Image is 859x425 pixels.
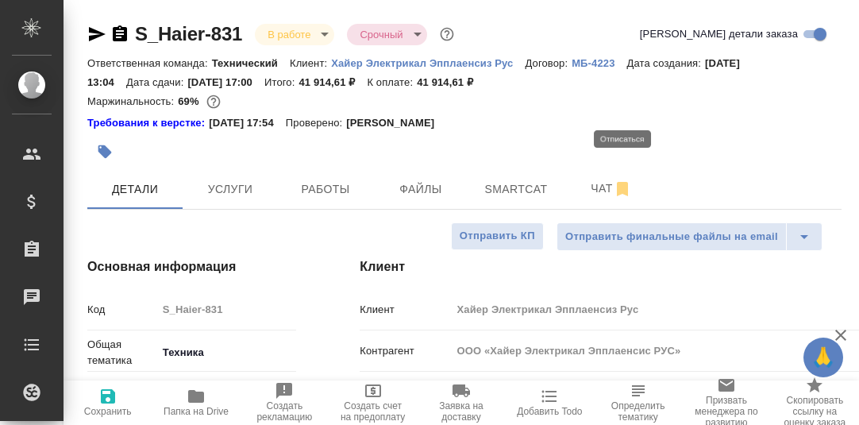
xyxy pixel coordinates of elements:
[87,57,212,69] p: Ответственная команда:
[87,115,209,131] a: Требования к верстке:
[126,76,187,88] p: Дата сдачи:
[209,115,286,131] p: [DATE] 17:54
[682,381,770,425] button: Призвать менеджера по развитию
[287,180,364,199] span: Работы
[87,337,157,369] p: Общая тематика
[355,28,407,41] button: Срочный
[178,95,202,107] p: 69%
[627,57,705,69] p: Дата создания:
[810,341,837,374] span: 🙏
[451,222,544,250] button: Отправить КП
[299,76,367,88] p: 41 914,61 ₽
[506,381,594,425] button: Добавить Todo
[572,56,626,69] a: МБ-4223
[87,302,157,318] p: Код
[263,28,315,41] button: В работе
[331,57,525,69] p: Хайер Электрикал Эпплаенсиз Рус
[212,57,290,69] p: Технический
[460,227,535,245] span: Отправить КП
[383,180,459,199] span: Файлы
[360,302,451,318] p: Клиент
[525,57,572,69] p: Договор:
[346,115,446,131] p: [PERSON_NAME]
[478,180,554,199] span: Smartcat
[426,400,495,423] span: Заявка на доставку
[157,339,301,366] div: Техника
[573,179,649,199] span: Чат
[157,298,297,321] input: Пустое поле
[250,400,319,423] span: Создать рекламацию
[187,76,264,88] p: [DATE] 17:00
[255,24,334,45] div: В работе
[417,381,505,425] button: Заявка на доставку
[110,25,129,44] button: Скопировать ссылку
[84,406,132,417] span: Сохранить
[135,23,242,44] a: S_Haier-831
[338,400,407,423] span: Создать счет на предоплату
[192,180,268,199] span: Услуги
[290,57,331,69] p: Клиент:
[87,115,209,131] div: Нажми, чтобы открыть папку с инструкцией
[87,25,106,44] button: Скопировать ссылку для ЯМессенджера
[203,91,224,112] button: 10664.36 RUB;
[97,180,173,199] span: Детали
[603,400,672,423] span: Определить тематику
[164,406,229,417] span: Папка на Drive
[264,76,299,88] p: Итого:
[64,381,152,425] button: Сохранить
[437,24,457,44] button: Доп статусы указывают на важность/срочность заказа
[557,222,822,251] div: split button
[87,95,178,107] p: Маржинальность:
[517,406,582,417] span: Добавить Todo
[360,343,451,359] p: Контрагент
[640,26,798,42] span: [PERSON_NAME] детали заказа
[87,134,122,169] button: Добавить тэг
[594,381,682,425] button: Определить тематику
[417,76,485,88] p: 41 914,61 ₽
[157,379,301,406] div: Промышленное оборудование
[565,228,778,246] span: Отправить финальные файлы на email
[87,257,296,276] h4: Основная информация
[367,76,417,88] p: К оплате:
[347,24,426,45] div: В работе
[771,381,859,425] button: Скопировать ссылку на оценку заказа
[329,381,417,425] button: Создать счет на предоплату
[241,381,329,425] button: Создать рекламацию
[572,57,626,69] p: МБ-4223
[331,56,525,69] a: Хайер Электрикал Эпплаенсиз Рус
[152,381,240,425] button: Папка на Drive
[803,338,843,377] button: 🙏
[286,115,347,131] p: Проверено:
[557,222,787,251] button: Отправить финальные файлы на email
[360,257,842,276] h4: Клиент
